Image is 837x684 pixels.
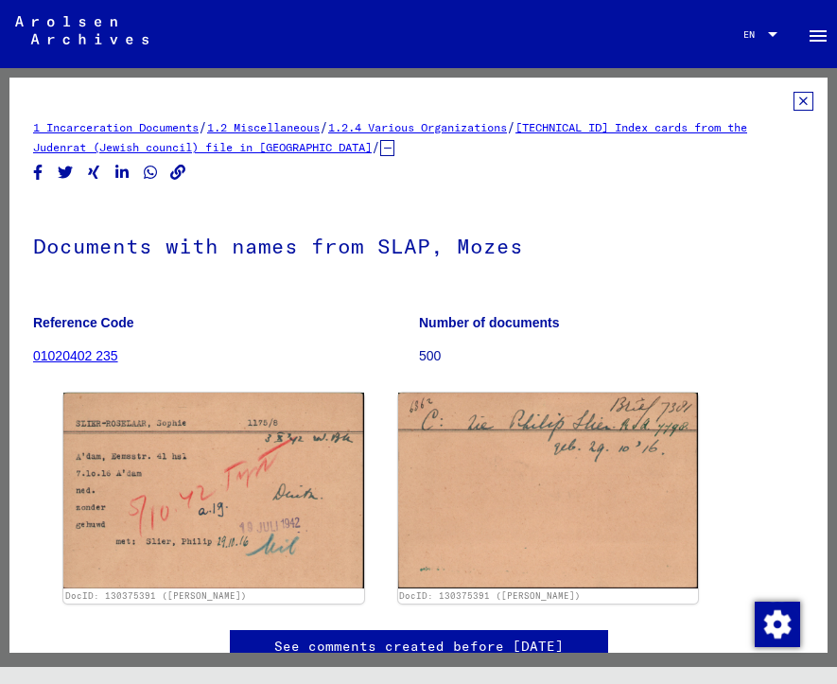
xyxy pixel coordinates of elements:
span: / [507,118,515,135]
button: Share on Facebook [28,161,48,184]
div: Change consent [754,601,799,646]
b: Reference Code [33,315,134,330]
span: / [199,118,207,135]
a: 01020402 235 [33,348,118,363]
h1: Documents with names from SLAP, Mozes [33,202,804,286]
a: 1.2 Miscellaneous [207,120,320,134]
button: Copy link [168,161,188,184]
button: Share on Xing [84,161,104,184]
a: DocID: 130375391 ([PERSON_NAME]) [65,590,247,601]
button: Share on WhatsApp [141,161,161,184]
img: 001.jpg [63,393,364,588]
a: 1 Incarceration Documents [33,120,199,134]
b: Number of documents [419,315,560,330]
img: Arolsen_neg.svg [15,16,148,44]
span: / [372,138,380,155]
span: EN [743,29,764,40]
button: Share on Twitter [56,161,76,184]
button: Share on LinkedIn [113,161,132,184]
a: DocID: 130375391 ([PERSON_NAME]) [399,590,581,601]
a: 1.2.4 Various Organizations [328,120,507,134]
p: 500 [419,346,804,366]
img: Change consent [755,602,800,647]
span: / [320,118,328,135]
button: Toggle sidenav [799,15,837,53]
mat-icon: Side nav toggle icon [807,25,829,47]
a: See comments created before [DATE] [274,637,564,657]
img: 002.jpg [398,393,699,588]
